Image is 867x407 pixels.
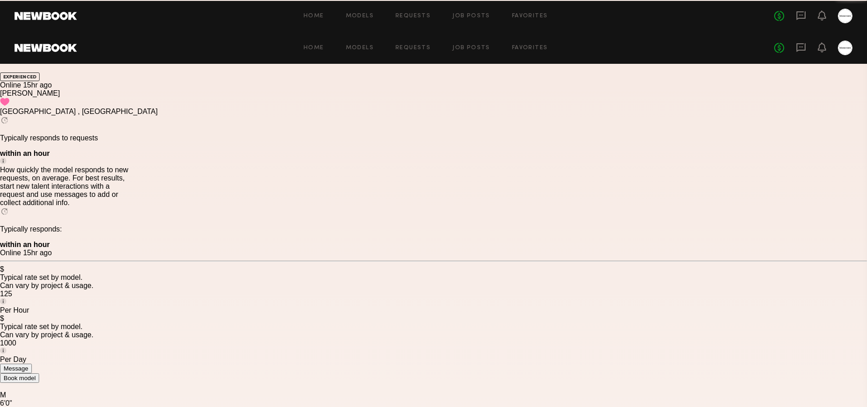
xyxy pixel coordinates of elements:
a: Favorites [512,13,548,19]
a: Home [304,45,324,51]
a: Requests [395,45,431,51]
a: Job Posts [452,13,490,19]
a: Home [304,13,324,19]
a: Requests [395,13,431,19]
a: Models [346,13,374,19]
a: Job Posts [452,45,490,51]
a: Models [346,45,374,51]
a: Favorites [512,45,548,51]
